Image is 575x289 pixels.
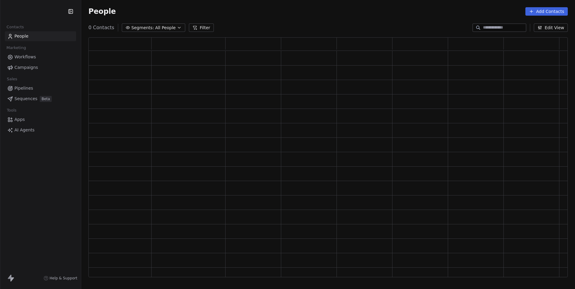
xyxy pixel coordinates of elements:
[88,7,116,16] span: People
[14,116,25,123] span: Apps
[131,25,154,31] span: Segments:
[5,52,76,62] a: Workflows
[14,127,35,133] span: AI Agents
[14,54,36,60] span: Workflows
[5,63,76,72] a: Campaigns
[4,43,29,52] span: Marketing
[40,96,52,102] span: Beta
[88,24,114,31] span: 0 Contacts
[5,94,76,104] a: SequencesBeta
[14,96,37,102] span: Sequences
[525,7,568,16] button: Add Contacts
[14,85,33,91] span: Pipelines
[5,125,76,135] a: AI Agents
[534,23,568,32] button: Edit View
[5,83,76,93] a: Pipelines
[5,31,76,41] a: People
[14,33,29,39] span: People
[189,23,214,32] button: Filter
[5,115,76,125] a: Apps
[14,64,38,71] span: Campaigns
[4,75,20,84] span: Sales
[4,106,19,115] span: Tools
[44,276,77,281] a: Help & Support
[50,276,77,281] span: Help & Support
[4,23,26,32] span: Contacts
[155,25,176,31] span: All People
